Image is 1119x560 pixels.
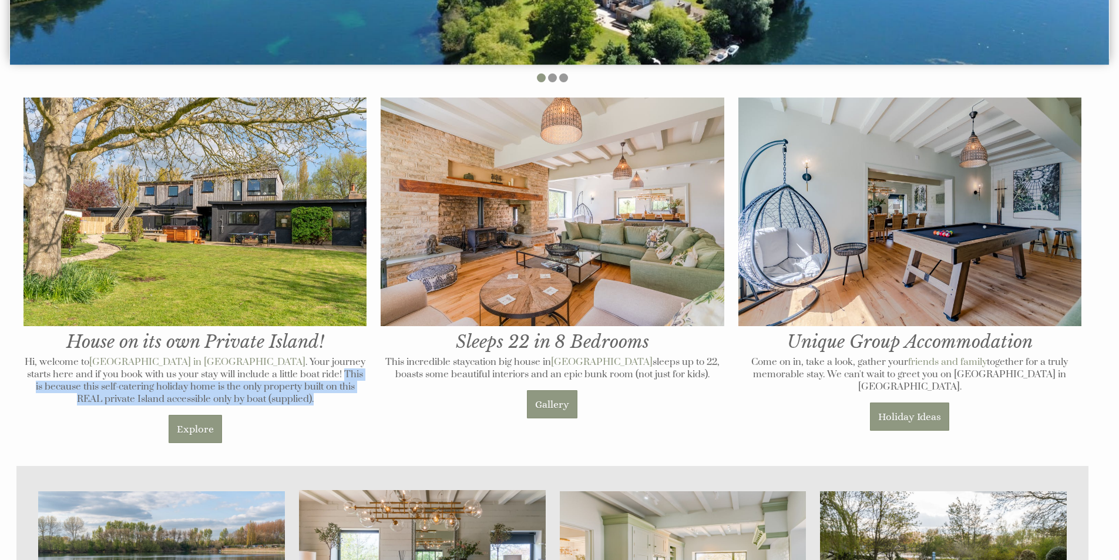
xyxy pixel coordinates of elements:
img: The Island in Oxfordshire [23,98,367,327]
a: [GEOGRAPHIC_DATA] [551,356,653,368]
img: Games room at The Island in Oxfordshire [738,98,1081,327]
p: This incredible staycation big house in sleeps up to 22, boasts some beautiful interiors and an e... [381,356,724,381]
a: [GEOGRAPHIC_DATA] in [GEOGRAPHIC_DATA] [89,356,305,368]
p: Hi, welcome to . Your journey starts here and if you book with us your stay will include a little... [23,356,367,405]
a: Gallery [527,390,577,418]
a: Explore [169,415,222,443]
h1: House on its own Private Island! [23,98,367,353]
p: Come on in, take a look, gather your together for a truly memorable stay. We can't wait to greet ... [738,356,1081,393]
a: Holiday Ideas [870,403,949,431]
a: friends and family [908,356,987,368]
img: Living room at The Island in Oxfordshire [381,98,724,327]
h1: Unique Group Accommodation [738,98,1081,353]
h1: Sleeps 22 in 8 Bedrooms [381,98,724,353]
